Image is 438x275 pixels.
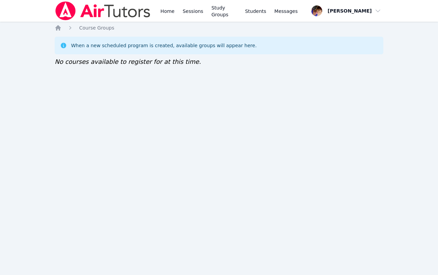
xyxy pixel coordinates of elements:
[79,24,114,31] a: Course Groups
[274,8,298,15] span: Messages
[79,25,114,31] span: Course Groups
[55,1,151,20] img: Air Tutors
[71,42,257,49] div: When a new scheduled program is created, available groups will appear here.
[55,58,201,65] span: No courses available to register for at this time.
[55,24,383,31] nav: Breadcrumb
